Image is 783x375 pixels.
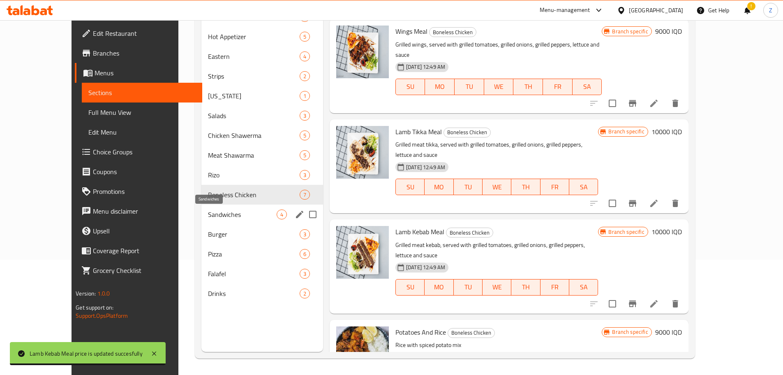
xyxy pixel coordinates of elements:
[448,328,495,338] div: Boneless Chicken
[201,86,323,106] div: [US_STATE]1
[446,228,493,238] div: Boneless Chicken
[486,181,508,193] span: WE
[97,288,110,299] span: 1.0.0
[511,279,540,296] button: TH
[425,279,453,296] button: MO
[651,126,682,137] h6: 10000 IQD
[448,328,494,338] span: Boneless Chicken
[293,208,306,221] button: edit
[543,79,573,95] button: FR
[93,48,196,58] span: Branches
[277,210,287,219] div: items
[208,170,300,180] span: Rizo
[208,210,277,219] span: Sandwiches
[75,261,202,280] a: Grocery Checklist
[300,250,310,258] span: 6
[605,228,647,236] span: Branch specific
[30,349,143,358] div: Lamb Kebab Meal price is updated succesfully
[395,240,598,261] p: Grilled meat kebab, served with grilled tomatoes, grilled onions, grilled peppers, lettuce and sauce
[93,266,196,275] span: Grocery Checklist
[649,98,659,108] a: Edit menu item
[604,195,621,212] span: Select to update
[395,279,425,296] button: SU
[769,6,772,15] span: Z
[201,145,323,165] div: Meat Shawarma5
[88,127,196,137] span: Edit Menu
[300,71,310,81] div: items
[201,66,323,86] div: Strips2
[665,93,685,113] button: delete
[300,33,310,41] span: 5
[605,128,647,135] span: Branch specific
[75,201,202,221] a: Menu disclaimer
[540,279,569,296] button: FR
[457,281,479,293] span: TU
[300,190,310,200] div: items
[76,302,113,313] span: Get support on:
[208,91,300,101] span: [US_STATE]
[208,289,300,298] span: Drinks
[395,40,602,60] p: Grilled wings, served with grilled tomatoes, grilled onions, grilled peppers, lettuce and sauce
[403,163,448,171] span: [DATE] 12:49 AM
[515,181,537,193] span: TH
[336,126,389,179] img: Lamb Tikka Meal
[201,244,323,264] div: Pizza6
[201,47,323,66] div: Eastern4
[573,79,602,95] button: SA
[75,241,202,261] a: Coverage Report
[300,72,310,80] span: 2
[573,181,595,193] span: SA
[208,51,300,61] span: Eastern
[300,132,310,140] span: 5
[93,246,196,256] span: Coverage Report
[544,181,566,193] span: FR
[399,81,422,93] span: SU
[517,81,540,93] span: TH
[395,25,427,37] span: Wings Meal
[88,88,196,98] span: Sections
[95,68,196,78] span: Menus
[395,226,444,238] span: Lamb Kebab Meal
[208,150,300,160] span: Meat Shawarma
[515,281,537,293] span: TH
[336,226,389,279] img: Lamb Kebab Meal
[573,281,595,293] span: SA
[649,299,659,309] a: Edit menu item
[428,181,450,193] span: MO
[300,269,310,279] div: items
[208,111,300,121] span: Salads
[201,4,323,307] nav: Menu sections
[540,179,569,195] button: FR
[487,81,510,93] span: WE
[300,51,310,61] div: items
[75,162,202,182] a: Coupons
[399,281,421,293] span: SU
[208,32,300,42] span: Hot Appetizer
[300,231,310,238] span: 3
[443,128,491,137] div: Boneless Chicken
[201,205,323,224] div: Sandwiches4edit
[623,294,642,314] button: Branch-specific-item
[395,126,442,138] span: Lamb Tikka Meal
[300,150,310,160] div: items
[93,226,196,236] span: Upsell
[546,81,569,93] span: FR
[82,102,202,122] a: Full Menu View
[486,281,508,293] span: WE
[201,126,323,145] div: Chicken Shawerma5
[483,179,511,195] button: WE
[446,228,493,238] span: Boneless Chicken
[93,186,196,196] span: Promotions
[483,279,511,296] button: WE
[76,310,128,321] a: Support.OpsPlatform
[511,179,540,195] button: TH
[623,93,642,113] button: Branch-specific-item
[651,226,682,238] h6: 10000 IQD
[208,190,300,200] span: Boneless Chicken
[629,6,683,15] div: [GEOGRAPHIC_DATA]
[399,181,421,193] span: SU
[208,229,300,239] span: Burger
[425,79,455,95] button: MO
[82,122,202,142] a: Edit Menu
